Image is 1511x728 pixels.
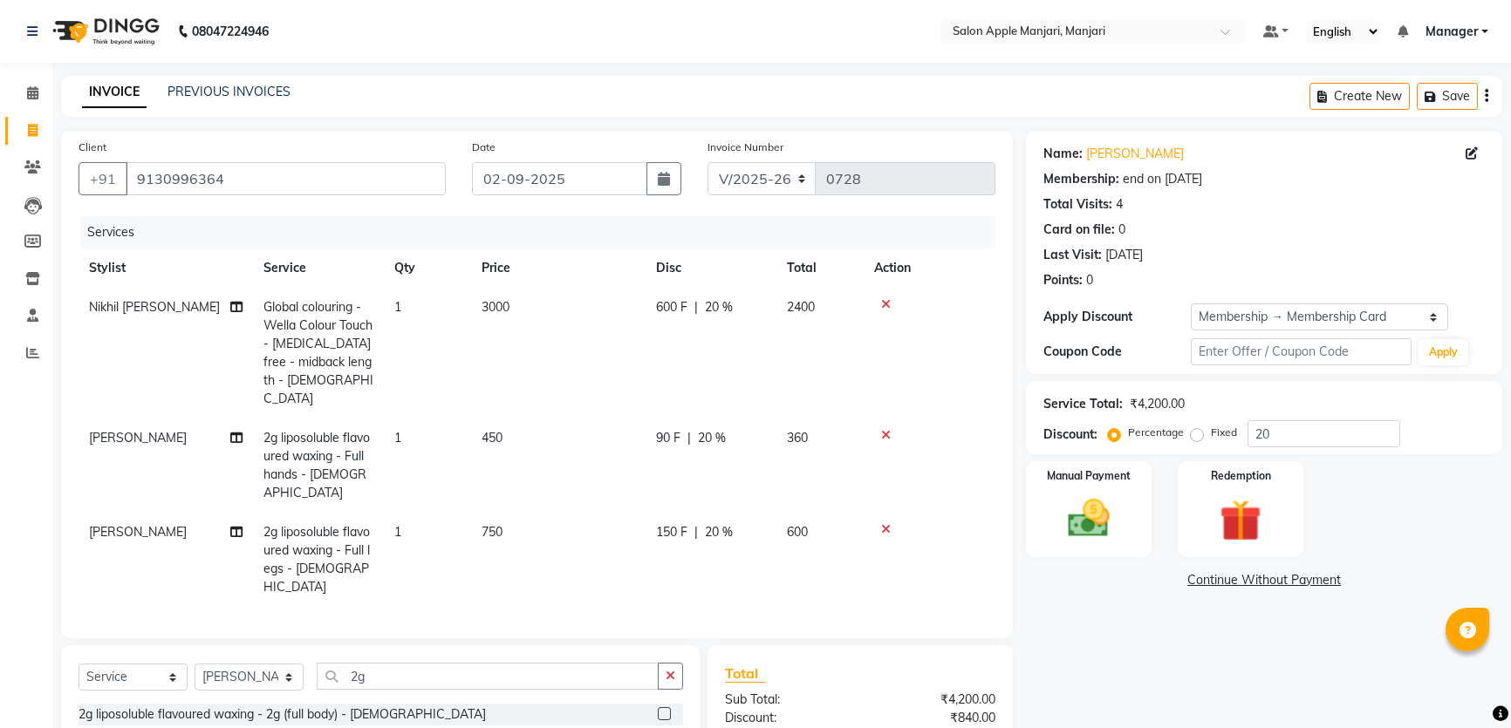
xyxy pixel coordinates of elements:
div: Points: [1043,271,1083,289]
span: Global colouring - Wella Colour Touch - [MEDICAL_DATA] free - midback length - [DEMOGRAPHIC_DATA] [263,299,373,406]
img: _cash.svg [1055,494,1123,542]
span: 20 % [705,523,733,541]
div: ₹4,200.00 [1130,395,1185,413]
button: Create New [1309,83,1410,110]
div: Discount: [1043,425,1097,444]
span: Nikhil [PERSON_NAME] [89,299,220,315]
button: +91 [79,162,127,195]
div: ₹4,200.00 [860,691,1008,709]
iframe: chat widget [1438,658,1494,711]
label: Client [79,139,106,155]
button: Apply [1419,339,1468,365]
div: Apply Discount [1043,308,1191,326]
th: Service [253,248,384,288]
span: | [694,298,698,316]
th: Stylist [79,248,253,288]
th: Price [471,248,646,288]
span: 1 [394,430,401,446]
th: Disc [646,248,776,288]
div: [DATE] [1105,246,1143,264]
label: Invoice Number [708,139,783,155]
span: [PERSON_NAME] [89,524,187,540]
div: end on [DATE] [1123,170,1202,188]
div: 0 [1086,271,1093,289]
th: Action [864,248,995,288]
span: | [687,429,691,447]
span: 360 [787,430,808,446]
div: 4 [1116,195,1123,214]
div: ₹840.00 [860,709,1008,727]
span: 1 [394,524,401,540]
div: Service Total: [1043,395,1123,413]
span: 2g liposoluble flavoured waxing - Full legs - [DEMOGRAPHIC_DATA] [263,524,370,595]
span: | [694,523,698,541]
img: logo [44,7,164,56]
div: Total Visits: [1043,195,1112,214]
div: Name: [1043,145,1083,163]
div: Card on file: [1043,221,1115,239]
input: Enter Offer / Coupon Code [1191,338,1412,365]
div: 0 [1118,221,1125,239]
input: Search by Name/Mobile/Email/Code [126,162,446,195]
span: 20 % [698,429,726,447]
div: Discount: [712,709,860,727]
b: 08047224946 [192,7,269,56]
label: Date [472,139,496,155]
a: [PERSON_NAME] [1086,145,1184,163]
span: 150 F [656,523,687,541]
div: Sub Total: [712,691,860,709]
div: Membership: [1043,170,1119,188]
div: Last Visit: [1043,246,1102,264]
label: Percentage [1128,425,1184,440]
a: Continue Without Payment [1029,571,1499,589]
span: [PERSON_NAME] [89,430,187,446]
a: PREVIOUS INVOICES [168,84,291,99]
span: 600 [787,524,808,540]
button: Save [1417,83,1478,110]
label: Manual Payment [1047,468,1131,484]
input: Search or Scan [317,663,659,690]
img: _gift.svg [1207,494,1275,547]
span: 450 [482,430,503,446]
a: INVOICE [82,77,147,108]
label: Fixed [1211,425,1237,440]
span: 2400 [787,299,815,315]
div: Coupon Code [1043,343,1191,361]
div: 2g liposoluble flavoured waxing - 2g (full body) - [DEMOGRAPHIC_DATA] [79,705,486,724]
span: 20 % [705,298,733,316]
label: Redemption [1211,468,1271,484]
span: 1 [394,299,401,315]
span: Manager [1426,23,1478,41]
th: Qty [384,248,471,288]
span: 90 F [656,429,680,447]
span: 600 F [656,298,687,316]
span: 3000 [482,299,509,315]
span: 750 [482,524,503,540]
span: 2g liposoluble flavoured waxing - Full hands - [DEMOGRAPHIC_DATA] [263,430,370,500]
span: Total [725,664,765,683]
th: Total [776,248,864,288]
div: Services [80,216,1008,248]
